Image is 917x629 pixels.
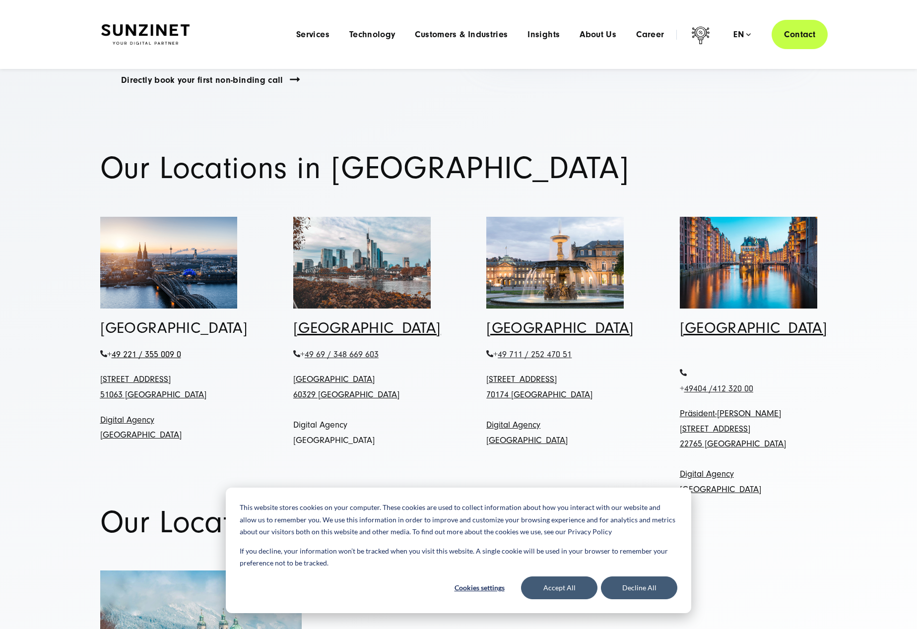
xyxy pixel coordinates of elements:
a: 70174 [GEOGRAPHIC_DATA] [486,389,592,400]
a: Directly book your first non-binding call [121,74,283,86]
a: 22765 [GEOGRAPHIC_DATA] [680,439,786,449]
h1: Our Locations in [GEOGRAPHIC_DATA] [100,153,817,184]
a: Digital Agency [GEOGRAPHIC_DATA] [293,420,375,445]
a: [STREET_ADDRESS] [100,374,171,384]
span: + [680,383,753,394]
a: Digital Agency [GEOGRAPHIC_DATA] [486,420,568,445]
a: 51063 [GEOGRAPHIC_DATA] [100,389,206,400]
a: Technology [349,30,395,40]
a: Insights [527,30,560,40]
img: Bild des Kölner Doms und der Rheinbrücke - digitalagentur Köln [100,217,238,309]
a: Digital Agency [GEOGRAPHIC_DATA] [680,469,761,495]
span: 404 / [693,383,753,394]
a: Career [636,30,664,40]
h1: Our Locations in [GEOGRAPHIC_DATA] [100,507,817,538]
a: Digital Agency [GEOGRAPHIC_DATA] [100,415,182,440]
span: 412 320 00 [713,383,753,394]
h3: [GEOGRAPHIC_DATA] [100,318,238,337]
a: [GEOGRAPHIC_DATA] [486,319,634,337]
span: 49 69 / 348 669 603 [305,349,379,360]
a: Customers & Industries [415,30,508,40]
span: + [107,349,112,360]
img: Frankfurt Skyline Mit Blick über den Rhein im Herbst [293,217,431,309]
span: + [300,349,379,360]
a: Präsident-[PERSON_NAME][STREET_ADDRESS] [680,408,781,434]
img: Elbe-Kanal in Hamburg - Digitalagentur hamburg [680,217,817,309]
span: 49 221 / 355 009 0 [112,349,181,360]
a: [GEOGRAPHIC_DATA] [680,319,827,337]
a: [STREET_ADDRESS] [486,374,557,384]
a: About Us [580,30,616,40]
img: Digitalagentur Stuttgart - Bild eines Brunnens in Stuttgart [486,217,624,309]
span: + [493,349,498,360]
a: [GEOGRAPHIC_DATA] [293,319,441,337]
img: SUNZINET Full Service Digital Agentur [101,24,190,45]
a: [GEOGRAPHIC_DATA] [293,374,375,384]
div: Cookie banner [226,488,691,613]
button: Decline All [601,576,677,599]
p: This website stores cookies on your computer. These cookies are used to collect information about... [240,502,677,538]
span: 49 711 / 252 470 51 [498,349,572,360]
button: Cookies settings [441,576,518,599]
a: 60329 [GEOGRAPHIC_DATA] [293,389,399,400]
p: If you decline, your information won’t be tracked when you visit this website. A single cookie wi... [240,545,677,569]
span: 49 [684,383,753,394]
div: en [733,30,751,40]
a: Services [296,30,329,40]
a: Contact [772,20,828,49]
button: Accept All [521,576,597,599]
